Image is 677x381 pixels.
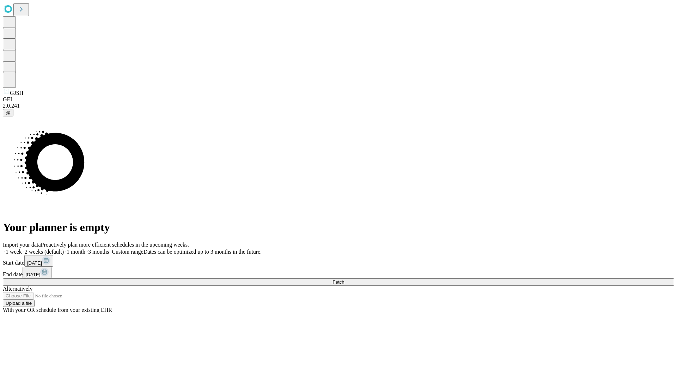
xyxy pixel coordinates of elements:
span: With your OR schedule from your existing EHR [3,307,112,313]
span: @ [6,110,11,115]
button: Fetch [3,278,674,286]
span: [DATE] [27,260,42,266]
span: 1 month [67,249,85,255]
span: Proactively plan more efficient schedules in the upcoming weeks. [41,242,189,248]
span: Custom range [112,249,143,255]
span: [DATE] [25,272,40,277]
span: 1 week [6,249,22,255]
span: Import your data [3,242,41,248]
span: Alternatively [3,286,32,292]
span: Dates can be optimized up to 3 months in the future. [144,249,262,255]
div: End date [3,267,674,278]
span: Fetch [333,279,344,285]
div: 2.0.241 [3,103,674,109]
h1: Your planner is empty [3,221,674,234]
span: 2 weeks (default) [25,249,64,255]
div: Start date [3,255,674,267]
div: GEI [3,96,674,103]
button: @ [3,109,13,116]
span: 3 months [88,249,109,255]
button: [DATE] [23,267,51,278]
button: Upload a file [3,300,35,307]
button: [DATE] [24,255,53,267]
span: GJSH [10,90,23,96]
